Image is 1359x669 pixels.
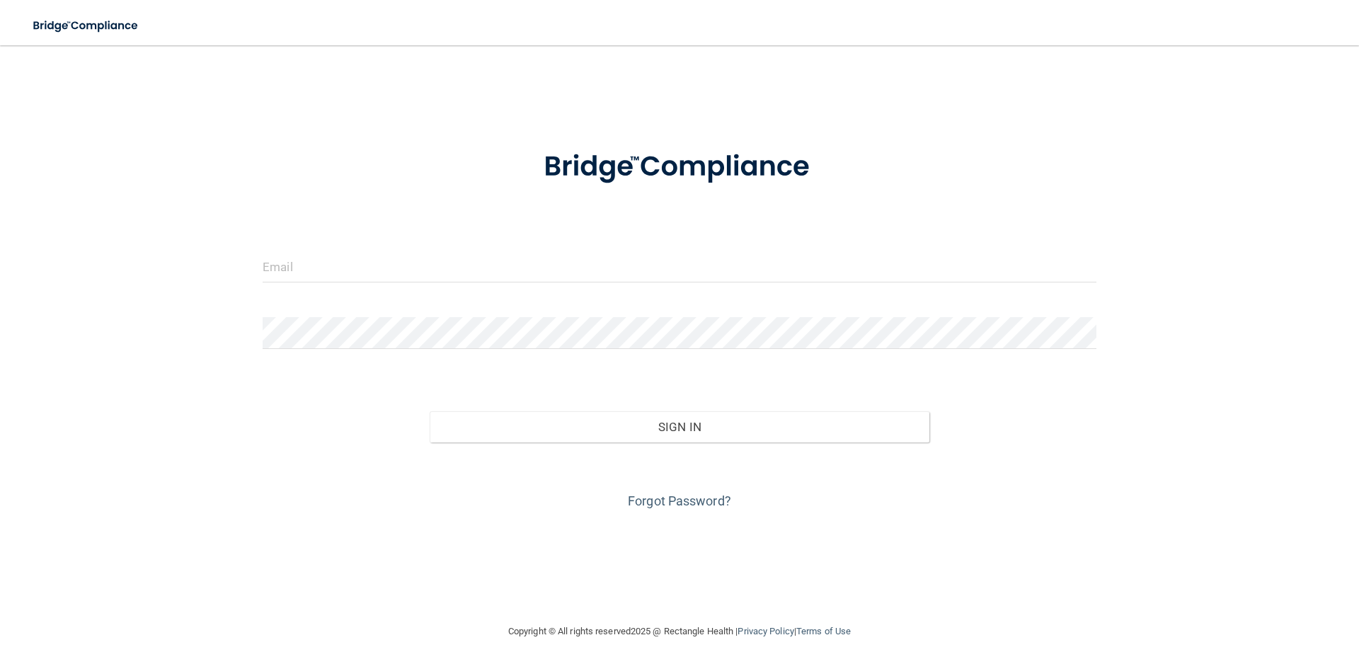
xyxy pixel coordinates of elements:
[738,626,793,636] a: Privacy Policy
[796,626,851,636] a: Terms of Use
[21,11,151,40] img: bridge_compliance_login_screen.278c3ca4.svg
[430,411,930,442] button: Sign In
[628,493,731,508] a: Forgot Password?
[263,251,1096,282] input: Email
[421,609,938,654] div: Copyright © All rights reserved 2025 @ Rectangle Health | |
[515,130,844,204] img: bridge_compliance_login_screen.278c3ca4.svg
